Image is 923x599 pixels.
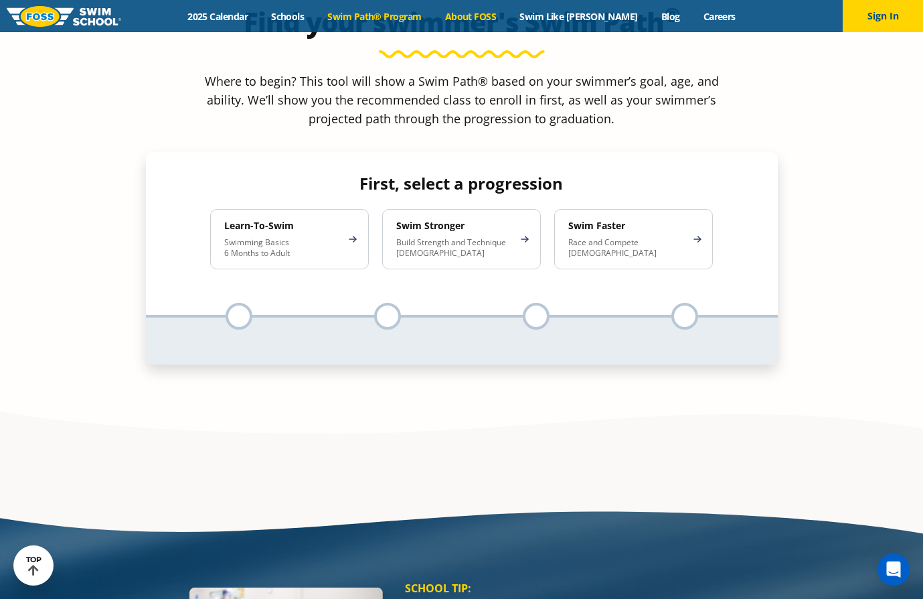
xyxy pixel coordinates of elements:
div: Open Intercom Messenger [877,553,910,586]
h4: First, select a progression [199,174,724,193]
div: TOP [26,555,41,576]
p: SCHOOL TIP: [405,582,771,595]
h4: Swim Faster [568,220,685,232]
p: Build Strength and Technique [DEMOGRAPHIC_DATA] [396,237,513,259]
a: Blog [649,10,691,23]
a: Swim Like [PERSON_NAME] [508,10,650,23]
a: 2025 Calendar [176,10,260,23]
a: Swim Path® Program [316,10,433,23]
a: About FOSS [433,10,508,23]
p: Swimming Basics 6 Months to Adult [224,237,341,259]
a: Schools [260,10,316,23]
h4: Swim Stronger [396,220,513,232]
p: Race and Compete [DEMOGRAPHIC_DATA] [568,237,685,259]
p: Where to begin? This tool will show a Swim Path® based on your swimmer’s goal, age, and ability. ... [199,72,724,128]
a: Careers [691,10,747,23]
img: FOSS Swim School Logo [7,6,121,27]
h2: Find your swimmer's Swim Path [146,6,778,38]
h4: Learn-To-Swim [224,220,341,232]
